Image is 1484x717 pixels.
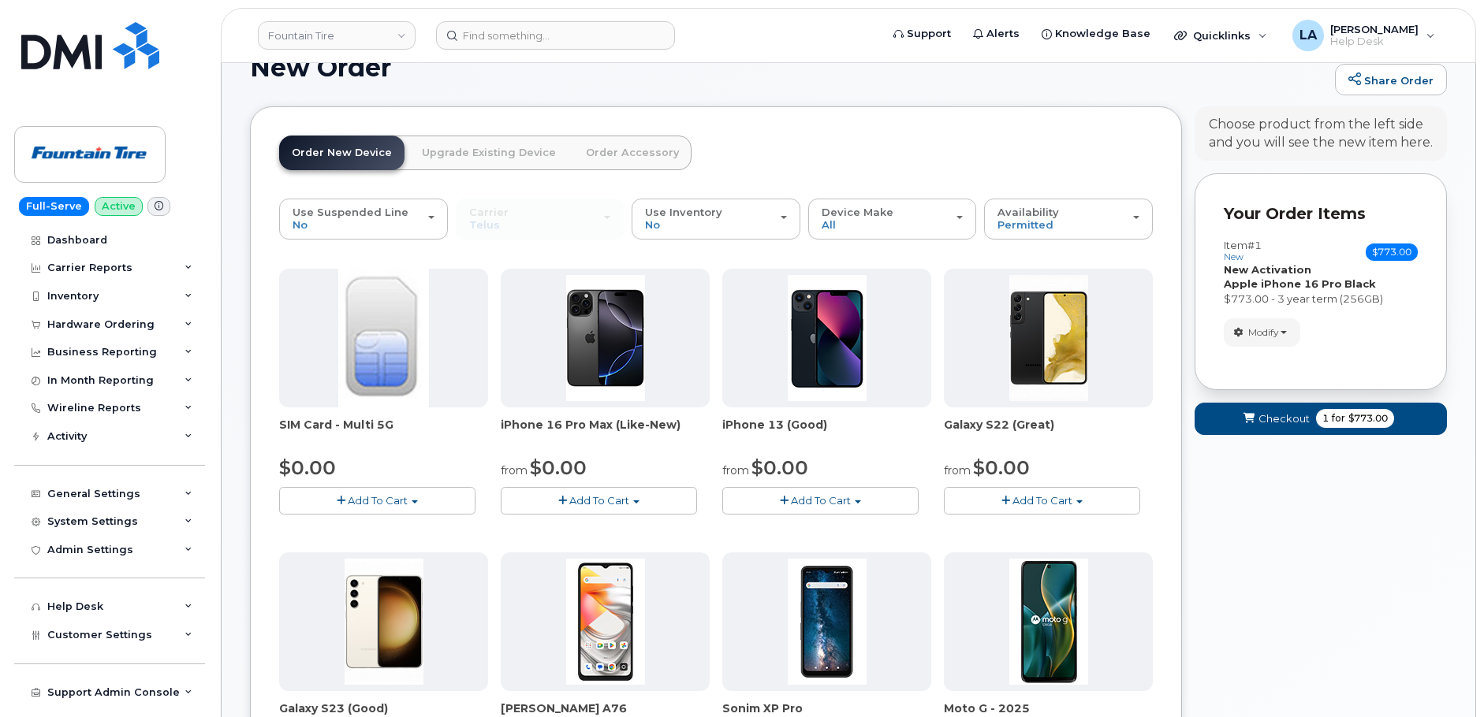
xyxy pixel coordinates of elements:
[348,494,408,507] span: Add To Cart
[1009,559,1088,685] img: MOG2025GY.jpg
[1224,240,1262,262] h3: Item
[293,206,408,218] span: Use Suspended Line
[645,206,722,218] span: Use Inventory
[279,456,336,479] span: $0.00
[436,21,675,50] input: Find something...
[944,487,1140,515] button: Add To Cart
[1258,411,1310,426] span: Checkout
[1366,243,1418,261] span: $773.00
[1224,202,1418,225] p: Your Order Items
[882,18,962,50] a: Support
[279,136,405,170] a: Order New Device
[1248,325,1279,340] span: Modify
[722,417,931,448] div: iPhone 13 (Good)
[1195,403,1447,435] button: Checkout 1 for $773.00
[944,417,1153,448] div: Galaxy S22 (Great)
[984,199,1153,240] button: Availability Permitted
[1224,318,1300,346] button: Modify
[1224,251,1244,262] small: new
[530,456,587,479] span: $0.00
[1247,239,1262,251] span: #1
[962,18,1031,50] a: Alerts
[1193,29,1251,42] span: Quicklinks
[501,463,528,477] small: from
[722,487,919,515] button: Add To Cart
[751,456,808,479] span: $0.00
[566,275,645,401] img: LAIP16PM256BK.jpg
[1009,275,1088,401] img: LSSGS22128BK.jpg
[1322,411,1329,425] span: 1
[997,206,1059,218] span: Availability
[1209,116,1433,152] div: Choose product from the left side and you will see the new item here.
[569,494,629,507] span: Add To Cart
[986,26,1020,42] span: Alerts
[632,199,800,240] button: Use Inventory No
[1348,411,1388,425] span: $773.00
[822,206,893,218] span: Device Make
[1224,292,1418,306] div: $773.00 - 3 year term (256GB)
[409,136,569,170] a: Upgrade Existing Device
[1055,26,1150,42] span: Knowledge Base
[573,136,692,170] a: Order Accessory
[997,218,1053,231] span: Permitted
[293,218,308,231] span: No
[1330,23,1419,35] span: [PERSON_NAME]
[501,417,710,448] div: iPhone 16 Pro Max (Like-New)
[279,199,448,240] button: Use Suspended Line No
[1415,648,1472,705] iframe: Messenger Launcher
[1344,277,1376,290] strong: Black
[788,559,867,685] img: SMXPPRO256BK.jpg
[1330,35,1419,48] span: Help Desk
[791,494,851,507] span: Add To Cart
[566,559,645,685] img: NUA76BK.jpg
[1224,277,1342,290] strong: Apple iPhone 16 Pro
[1299,26,1317,45] span: LA
[279,487,475,515] button: Add To Cart
[1012,494,1072,507] span: Add To Cart
[645,218,660,231] span: No
[973,456,1030,479] span: $0.00
[1031,18,1161,50] a: Knowledge Base
[907,26,951,42] span: Support
[338,269,428,407] img: 00D627D4-43E9-49B7-A367-2C99342E128C.jpg
[822,218,836,231] span: All
[808,199,977,240] button: Device Make All
[722,463,749,477] small: from
[250,54,1327,81] h1: New Order
[1163,20,1278,51] div: Quicklinks
[345,559,423,685] img: LSSGS23128WH.jpg
[501,487,697,515] button: Add To Cart
[1281,20,1446,51] div: Lanette Aparicio
[258,21,416,50] a: Fountain Tire
[279,417,488,448] div: SIM Card - Multi 5G
[1329,411,1348,425] span: for
[1335,64,1447,95] a: Share Order
[788,275,867,401] img: LAIP13128BK.jpg
[944,463,971,477] small: from
[1224,263,1311,276] strong: New Activation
